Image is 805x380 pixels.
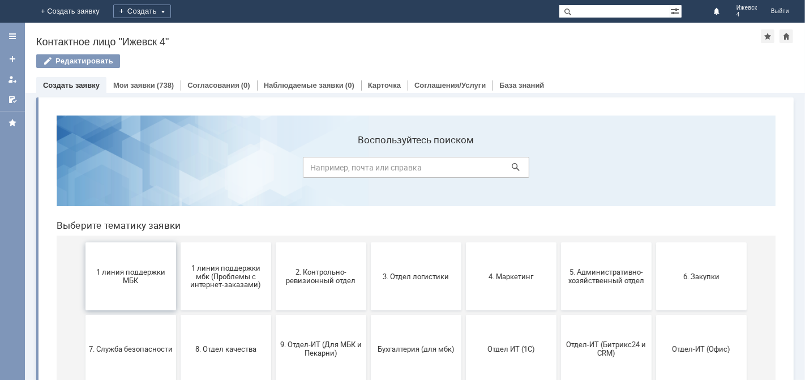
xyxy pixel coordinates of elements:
span: не актуален [422,310,506,319]
button: 9. Отдел-ИТ (Для МБК и Пекарни) [228,208,319,276]
a: Согласования [187,81,239,89]
span: 9. Отдел-ИТ (Для МБК и Пекарни) [232,234,315,251]
a: Создать заявку [3,50,22,68]
button: 6. Закупки [609,136,699,204]
button: 1 линия поддержки МБК [38,136,129,204]
span: Финансовый отдел [41,310,125,319]
span: 4 [737,11,757,18]
span: 3. Отдел логистики [327,165,410,174]
a: Карточка [368,81,401,89]
div: (0) [345,81,354,89]
button: Отдел-ИТ (Офис) [609,208,699,276]
header: Выберите тематику заявки [9,113,728,125]
a: Создать заявку [43,81,100,89]
span: Бухгалтерия (для мбк) [327,238,410,246]
button: 8. Отдел качества [133,208,224,276]
span: 1 линия поддержки МБК [41,161,125,178]
span: Ижевск [737,5,757,11]
button: 3. Отдел логистики [323,136,414,204]
span: 5. Административно-хозяйственный отдел [517,161,601,178]
span: 4. Маркетинг [422,165,506,174]
span: 1 линия поддержки мбк (Проблемы с интернет-заказами) [136,157,220,182]
span: 8. Отдел качества [136,238,220,246]
label: Воспользуйтесь поиском [255,28,482,39]
div: Создать [113,5,171,18]
button: [PERSON_NAME]. Услуги ИТ для МБК (оформляет L1) [323,281,414,349]
a: Соглашения/Услуги [414,81,486,89]
a: Мои согласования [3,91,22,109]
div: Добавить в избранное [761,29,774,43]
button: Отдел ИТ (1С) [418,208,509,276]
a: Мои заявки [113,81,155,89]
a: База знаний [499,81,544,89]
div: Сделать домашней страницей [780,29,793,43]
div: Контактное лицо "Ижевск 4" [36,36,761,48]
button: Бухгалтерия (для мбк) [323,208,414,276]
span: Отдел-ИТ (Битрикс24 и CRM) [517,234,601,251]
button: Франчайзинг [133,281,224,349]
span: 6. Закупки [612,165,696,174]
button: не актуален [418,281,509,349]
span: Франчайзинг [136,310,220,319]
button: 1 линия поддержки мбк (Проблемы с интернет-заказами) [133,136,224,204]
span: Расширенный поиск [670,5,682,16]
a: Мои заявки [3,70,22,88]
button: 4. Маркетинг [418,136,509,204]
button: 5. Административно-хозяйственный отдел [513,136,604,204]
button: Финансовый отдел [38,281,129,349]
a: Наблюдаемые заявки [264,81,344,89]
span: [PERSON_NAME]. Услуги ИТ для МБК (оформляет L1) [327,302,410,327]
button: 7. Служба безопасности [38,208,129,276]
button: Отдел-ИТ (Битрикс24 и CRM) [513,208,604,276]
span: Это соглашение не активно! [232,306,315,323]
input: Например, почта или справка [255,50,482,71]
button: 2. Контрольно-ревизионный отдел [228,136,319,204]
div: (738) [157,81,174,89]
span: 2. Контрольно-ревизионный отдел [232,161,315,178]
span: Отдел-ИТ (Офис) [612,238,696,246]
button: Это соглашение не активно! [228,281,319,349]
div: (0) [241,81,250,89]
span: Отдел ИТ (1С) [422,238,506,246]
span: 7. Служба безопасности [41,238,125,246]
